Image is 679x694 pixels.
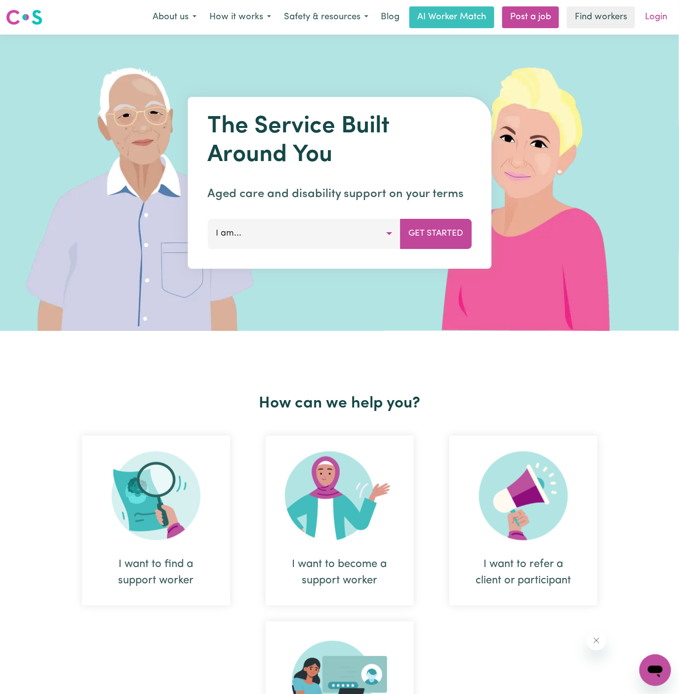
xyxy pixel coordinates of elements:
[64,394,615,413] h2: How can we help you?
[400,219,472,248] button: Get Started
[207,113,472,169] h1: The Service Built Around You
[6,8,42,26] img: Careseekers logo
[639,654,671,686] iframe: Button to launch messaging window
[146,7,203,28] button: About us
[587,631,606,651] iframe: Close message
[266,436,414,606] div: I want to become a support worker
[112,451,200,540] img: Search
[285,451,395,540] img: Become Worker
[639,6,673,28] a: Login
[479,451,568,540] img: Refer
[207,185,472,203] p: Aged care and disability support on your terms
[207,219,400,248] button: I am...
[278,7,375,28] button: Safety & resources
[6,7,60,15] span: Need any help?
[289,556,390,589] div: I want to become a support worker
[473,556,574,589] div: I want to refer a client or participant
[409,6,494,28] a: AI Worker Match
[6,6,42,29] a: Careseekers logo
[449,436,598,606] div: I want to refer a client or participant
[106,556,206,589] div: I want to find a support worker
[375,6,405,28] a: Blog
[502,6,559,28] a: Post a job
[203,7,278,28] button: How it works
[567,6,635,28] a: Find workers
[82,436,230,606] div: I want to find a support worker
